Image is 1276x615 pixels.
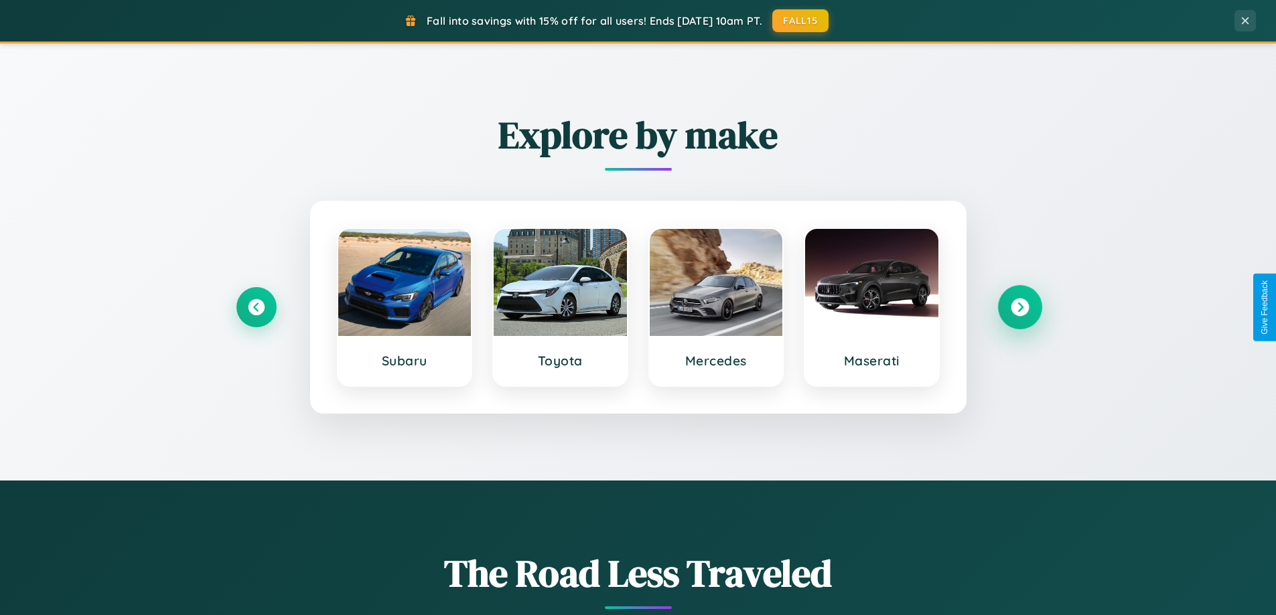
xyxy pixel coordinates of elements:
[663,353,770,369] h3: Mercedes
[427,14,762,27] span: Fall into savings with 15% off for all users! Ends [DATE] 10am PT.
[772,9,829,32] button: FALL15
[507,353,614,369] h3: Toyota
[236,109,1040,161] h2: Explore by make
[1260,280,1269,335] div: Give Feedback
[352,353,458,369] h3: Subaru
[236,547,1040,599] h1: The Road Less Traveled
[819,353,925,369] h3: Maserati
